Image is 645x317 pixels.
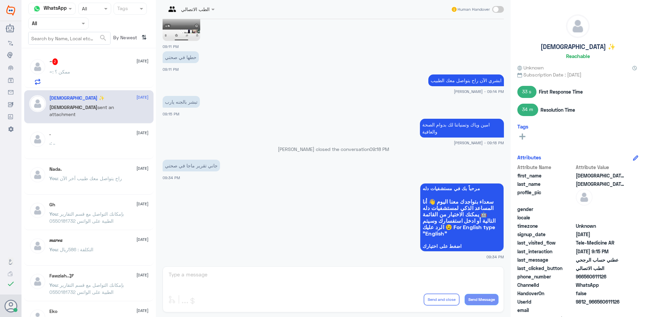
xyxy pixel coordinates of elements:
img: defaultAdmin.png [576,189,593,206]
span: Resolution Time [541,106,575,113]
span: email [517,307,574,314]
p: [PERSON_NAME] closed the conversation [163,146,504,153]
button: Send Message [465,294,499,305]
span: Tele-Medicine AR [576,239,625,246]
h6: Reachable [566,53,590,59]
span: Unknown [576,222,625,229]
span: By Newest [111,32,139,45]
h5: Gh [49,202,55,208]
span: : التكلفة : 586ريال [57,247,93,252]
h5: Nada. [49,166,62,172]
button: Avatar [4,300,17,312]
span: ~ [49,69,52,74]
h5: . [49,131,51,137]
span: 2025-09-24T17:43:06.475Z [576,231,625,238]
p: 24/9/2025, 9:34 PM [163,160,220,171]
span: [DATE] [136,165,148,171]
span: timezone [517,222,574,229]
span: سبحان [576,172,625,179]
h5: 𝒎𝒂𝒓𝒘𝒂 [49,237,62,243]
span: : .. [51,140,55,146]
span: last_interaction [517,248,574,255]
span: : بإمكانك التواصل مع قسم التقارير الطبية على الواتس 0550181732 [49,282,124,295]
span: search [99,34,107,42]
span: : راح يتواصل معك طبيب آخر الآن [57,175,122,181]
span: : بإمكانك التواصل مع قسم التقارير الطبية على الواتس 0550181732 [49,211,124,224]
p: 24/9/2025, 9:11 PM [163,51,199,63]
div: Tags [116,5,128,13]
span: 2025-09-24T18:15:23.8192143Z [576,248,625,255]
img: defaultAdmin.png [29,166,46,183]
span: [DATE] [136,308,148,314]
span: phone_number [517,273,574,280]
p: 24/9/2025, 9:14 PM [428,74,504,86]
span: [PERSON_NAME] - 09:18 PM [454,140,504,146]
span: gender [517,206,574,213]
img: Widebot Logo [6,5,15,16]
span: First Response Time [539,88,583,95]
span: [DEMOGRAPHIC_DATA] [49,104,97,110]
img: defaultAdmin.png [29,237,46,254]
h5: ~ [49,58,58,65]
span: UserId [517,298,574,305]
span: You [49,282,57,288]
h5: سبحان الله ✨ [49,95,104,101]
span: last_name [517,180,574,188]
input: Search by Name, Local etc… [29,32,110,44]
h6: Attributes [517,154,541,160]
span: 34 m [517,104,538,116]
span: locale [517,214,574,221]
span: Attribute Value [576,164,625,171]
span: عطني حساب الرجحي [576,256,625,263]
span: : ممكن ؟ [52,69,70,74]
span: You [49,247,57,252]
span: 09:18 PM [370,146,389,152]
span: last_message [517,256,574,263]
span: Human Handover [458,6,490,12]
img: defaultAdmin.png [566,15,589,38]
span: مرحباً بك في مستشفيات دله [423,186,501,191]
span: 2 [52,58,58,65]
h6: Tags [517,123,528,129]
i: check [7,280,15,288]
span: profile_pic [517,189,574,204]
span: signup_date [517,231,574,238]
span: Unknown [517,64,544,71]
span: 966560611126 [576,273,625,280]
span: last_visited_flow [517,239,574,246]
span: 09:11 PM [163,44,179,49]
button: search [99,33,107,44]
span: Attribute Name [517,164,574,171]
img: defaultAdmin.png [29,202,46,219]
span: You [49,211,57,217]
span: [DATE] [136,94,148,100]
img: defaultAdmin.png [29,273,46,290]
span: Subscription Date : [DATE] [517,71,638,78]
span: null [576,307,625,314]
p: 24/9/2025, 9:15 PM [163,96,200,108]
img: defaultAdmin.png [29,131,46,148]
i: ⇅ [141,32,147,43]
span: 09:34 PM [163,175,180,180]
span: You [49,175,57,181]
span: 09:11 PM [163,67,179,71]
img: whatsapp.png [32,4,42,14]
span: false [576,290,625,297]
span: [DATE] [136,58,148,64]
span: first_name [517,172,574,179]
span: اضغط على اختيارك [423,244,501,249]
span: . [49,140,51,146]
span: [DATE] [136,130,148,136]
img: defaultAdmin.png [29,95,46,112]
span: 33 s [517,86,536,98]
span: ChannelId [517,281,574,288]
span: null [576,206,625,213]
img: defaultAdmin.png [29,58,46,75]
span: الله ✨ [576,180,625,188]
span: HandoverOn [517,290,574,297]
h5: Eko [49,309,57,314]
span: 9812_966560611126 [576,298,625,305]
p: 24/9/2025, 9:18 PM [420,119,504,138]
span: last_clicked_button [517,265,574,272]
span: سعداء بتواجدك معنا اليوم 👋 أنا المساعد الذكي لمستشفيات دله 🤖 يمكنك الاختيار من القائمة التالية أو... [423,198,501,236]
